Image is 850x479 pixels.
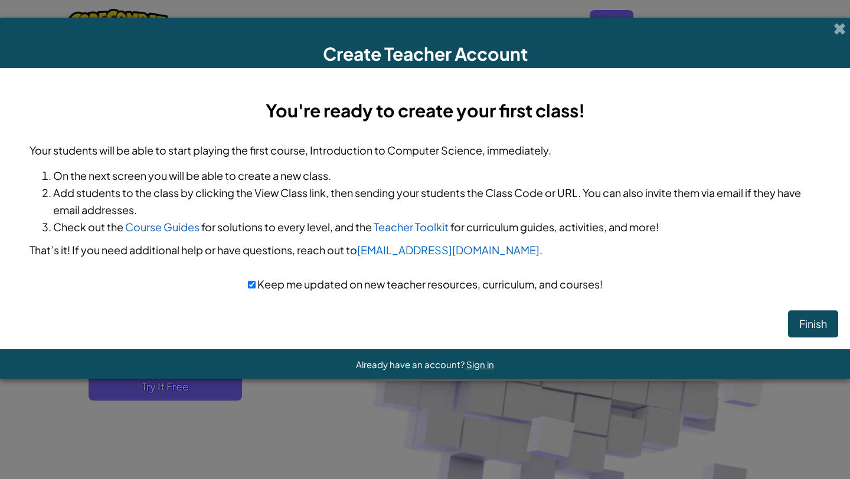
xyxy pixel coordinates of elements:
span: Create Teacher Account [323,42,528,65]
a: [EMAIL_ADDRESS][DOMAIN_NAME] [357,243,540,257]
span: for curriculum guides, activities, and more! [450,220,659,234]
button: Finish [788,310,838,337]
span: Keep me updated on new teacher resources, curriculum, and courses! [256,277,603,291]
span: That’s it! If you need additional help or have questions, reach out to . [30,243,542,257]
span: Check out the [53,220,123,234]
li: On the next screen you will be able to create a new class. [53,167,820,184]
a: Sign in [466,359,494,370]
span: for solutions to every level, and the [201,220,372,234]
li: Add students to the class by clicking the View Class link, then sending your students the Class C... [53,184,820,218]
h3: You're ready to create your first class! [30,97,820,124]
span: Already have an account? [356,359,466,370]
a: Course Guides [125,220,200,234]
a: Teacher Toolkit [374,220,449,234]
p: Your students will be able to start playing the first course, Introduction to Computer Science, i... [30,142,820,159]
